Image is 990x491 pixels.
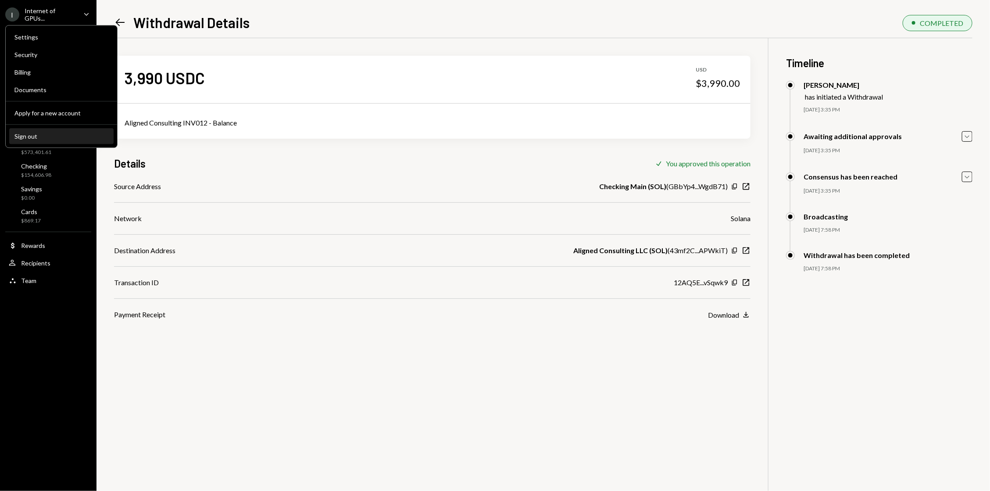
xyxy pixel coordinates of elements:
div: Solana [731,213,751,224]
div: Withdrawal has been completed [804,251,910,259]
b: Aligned Consulting LLC (SOL) [573,245,668,256]
div: [DATE] 7:58 PM [804,265,972,272]
div: [DATE] 3:35 PM [804,106,972,114]
div: Download [708,311,739,319]
div: Documents [14,86,108,93]
div: You approved this operation [666,159,751,168]
a: Checking$154,606.98 [5,160,91,181]
div: Cards [21,208,41,215]
div: I [5,7,19,22]
a: Rewards [5,237,91,253]
div: $573,401.61 [21,149,53,156]
a: Billing [9,64,114,80]
a: Team [5,272,91,288]
div: COMPLETED [920,19,963,27]
div: [PERSON_NAME] [804,81,883,89]
div: Rewards [21,242,45,249]
div: ( GBbYp4...WgdB71 ) [599,181,728,192]
div: Destination Address [114,245,175,256]
a: Documents [9,82,114,97]
div: Aligned Consulting INV012 - Balance [125,118,740,128]
div: $0.00 [21,194,42,202]
button: Apply for a new account [9,105,114,121]
a: Savings$0.00 [5,183,91,204]
div: Broadcasting [804,212,848,221]
div: [DATE] 3:35 PM [804,187,972,195]
div: Savings [21,185,42,193]
h1: Withdrawal Details [133,14,250,31]
div: $869.17 [21,217,41,225]
div: ( 43mf2C...APWkiT ) [573,245,728,256]
h3: Details [114,156,146,171]
div: $3,990.00 [696,77,740,90]
div: Internet of GPUs... [25,7,76,22]
div: Recipients [21,259,50,267]
div: Apply for a new account [14,109,108,117]
div: Payment Receipt [114,309,165,320]
button: Download [708,310,751,320]
div: [DATE] 7:58 PM [804,226,972,234]
a: Cards$869.17 [5,205,91,226]
div: USD [696,66,740,74]
div: Settings [14,33,108,41]
div: Checking [21,162,51,170]
a: Settings [9,29,114,45]
div: 12AQ5E...vSqwk9 [674,277,728,288]
div: Team [21,277,36,284]
div: Security [14,51,108,58]
div: Billing [14,68,108,76]
a: Recipients [5,255,91,271]
div: Sign out [14,133,108,140]
div: $154,606.98 [21,172,51,179]
div: Network [114,213,142,224]
b: Checking Main (SOL) [599,181,666,192]
div: [DATE] 3:35 PM [804,147,972,154]
div: Transaction ID [114,277,159,288]
div: Awaiting additional approvals [804,132,902,140]
div: Source Address [114,181,161,192]
div: has initiated a Withdrawal [805,93,883,101]
div: 3,990 USDC [125,68,205,88]
div: Consensus has been reached [804,172,897,181]
button: Sign out [9,129,114,144]
a: Security [9,47,114,62]
h3: Timeline [786,56,972,70]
